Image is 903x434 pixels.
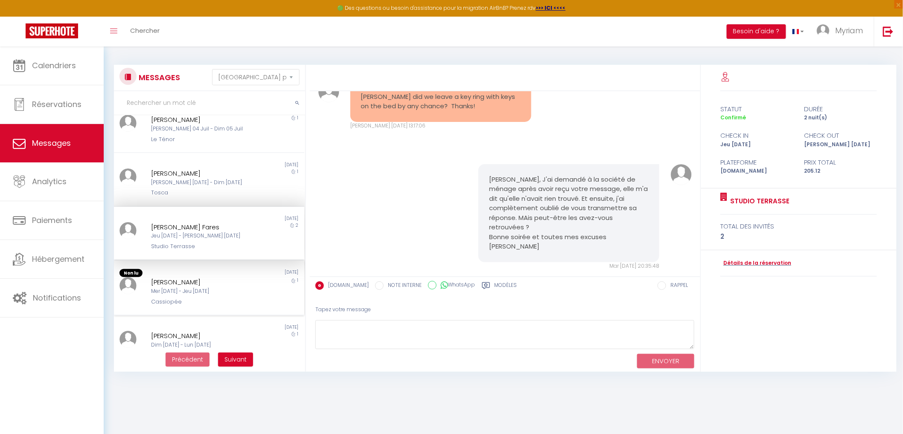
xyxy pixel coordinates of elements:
label: [DOMAIN_NAME] [324,281,369,291]
span: 1 [297,168,299,175]
div: durée [799,104,883,114]
div: [DATE] [209,162,304,168]
img: ... [318,81,339,102]
img: Super Booking [26,23,78,38]
img: ... [119,168,137,185]
div: [PERSON_NAME] [151,277,251,287]
span: Réservations [32,99,82,110]
span: Messages [32,138,71,148]
div: total des invités [720,221,877,231]
div: Dim [DATE] - Lun [DATE] [151,341,251,349]
label: RAPPEL [666,281,688,291]
div: [DOMAIN_NAME] [715,167,799,175]
span: Myriam [835,25,863,36]
img: ... [119,222,137,239]
label: NOTE INTERNE [384,281,422,291]
div: 2 [720,231,877,242]
span: Paiements [32,215,72,226]
img: ... [119,115,137,132]
div: [PERSON_NAME] [DATE] - Dim [DATE] [151,179,251,187]
a: ... Myriam [810,17,874,46]
div: Studio Terrasse [151,242,251,251]
h3: MESSAGES [137,68,180,87]
img: ... [119,277,137,294]
label: Modèles [495,281,517,292]
span: Notifications [33,292,81,303]
span: Non lu [119,269,143,278]
span: 1 [297,115,299,121]
span: Précédent [172,355,203,364]
div: [DATE] [209,324,304,331]
span: Hébergement [32,254,84,264]
a: Studio Terrasse [727,196,789,206]
div: statut [715,104,799,114]
div: [DATE] [209,269,304,278]
div: [PERSON_NAME] [DATE] 13:17:06 [350,122,531,130]
div: Prix total [799,157,883,168]
div: [DATE] [209,215,304,222]
div: Plateforme [715,157,799,168]
img: ... [671,164,692,185]
div: 2 nuit(s) [799,114,883,122]
button: ENVOYER [637,354,694,369]
div: Le Ténor [151,135,251,144]
div: Cassiopée [151,298,251,306]
div: check out [799,130,883,141]
span: 1 [297,331,299,337]
a: Chercher [124,17,166,46]
div: Jeu [DATE] [715,141,799,149]
span: Analytics [32,176,67,187]
div: [PERSON_NAME] [151,115,251,125]
pre: [PERSON_NAME], J'ai demandé à la société de ménage après avoir reçu votre message, elle m'a dit q... [489,175,649,252]
div: [PERSON_NAME] 04 Juil - Dim 05 Juil [151,125,251,133]
div: [PERSON_NAME] [151,168,251,179]
span: 2 [296,222,299,229]
div: 205.12 [799,167,883,175]
span: Suivant [224,355,247,364]
img: ... [817,24,830,37]
a: >>> ICI <<<< [536,4,566,12]
div: Mer [DATE] - Jeu [DATE] [151,287,251,295]
button: Next [218,353,253,367]
span: Confirmé [720,114,746,121]
span: Chercher [130,26,160,35]
span: Calendriers [32,60,76,71]
a: Détails de la réservation [720,259,791,267]
label: WhatsApp [437,281,475,290]
img: logout [883,26,894,37]
div: [PERSON_NAME] Fares [151,222,251,232]
div: check in [715,130,799,141]
div: Jeu [DATE] - [PERSON_NAME] [DATE] [151,232,251,240]
button: Previous [166,353,210,367]
pre: [PERSON_NAME] did we leave a key ring with keys on the bed by any chance? Thanks! [361,92,521,111]
button: Besoin d'aide ? [727,24,786,39]
img: ... [119,331,137,348]
input: Rechercher un mot clé [114,91,305,115]
div: [PERSON_NAME] [DATE] [799,141,883,149]
div: Tapez votre message [315,299,695,320]
div: [PERSON_NAME] [151,331,251,341]
span: 1 [297,277,299,284]
div: Tosca [151,188,251,197]
div: Mar [DATE] 20:35:48 [478,262,659,270]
